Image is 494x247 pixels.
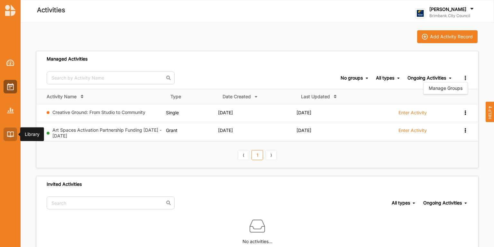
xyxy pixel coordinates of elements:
[47,196,175,209] input: Search
[223,94,251,100] div: Date Created
[6,60,14,66] img: Dashboard
[415,8,425,18] img: logo
[52,109,145,115] a: Creative Ground: From Studio to Community
[218,128,233,133] span: [DATE]
[265,150,277,160] a: Next item
[398,128,427,133] label: Enter Activity
[25,131,40,138] div: Library
[341,75,363,81] div: No groups
[429,86,462,90] div: Manage Groups
[398,127,427,137] a: Enter Activity
[430,34,473,40] div: Add Activity Record
[376,75,394,81] div: All types
[301,94,330,100] div: Last Updated
[297,110,311,115] span: [DATE]
[398,110,427,116] label: Enter Activity
[398,109,427,119] a: Enter Activity
[4,56,17,70] a: Dashboard
[4,104,17,117] a: Reports
[407,75,446,81] div: Ongoing Activities
[37,5,65,15] label: Activities
[392,200,410,206] div: All types
[429,13,475,18] label: Brimbank City Council
[417,30,478,43] button: iconAdd Activity Record
[4,80,17,93] a: Activities
[252,150,263,160] a: 1
[7,131,14,137] img: Library
[218,110,233,115] span: [DATE]
[52,127,161,138] a: Art Spaces Activation Partnership Funding [DATE] - [DATE]
[7,108,14,113] img: Reports
[250,218,265,234] img: box
[7,83,14,90] img: Activities
[4,128,17,141] a: Library
[166,128,178,133] span: Grant
[166,89,218,104] th: Type
[422,34,428,40] img: icon
[47,56,87,62] div: Managed Activities
[242,234,272,245] label: No activities...
[238,150,249,160] a: Previous item
[5,5,15,16] img: logo
[47,71,175,84] input: Search by Activity Name
[166,110,179,115] span: Single
[297,128,311,133] span: [DATE]
[237,149,278,160] div: Pagination Navigation
[423,200,462,206] div: Ongoing Activities
[429,6,466,12] label: [PERSON_NAME]
[47,94,77,100] div: Activity Name
[47,181,82,187] div: Invited Activities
